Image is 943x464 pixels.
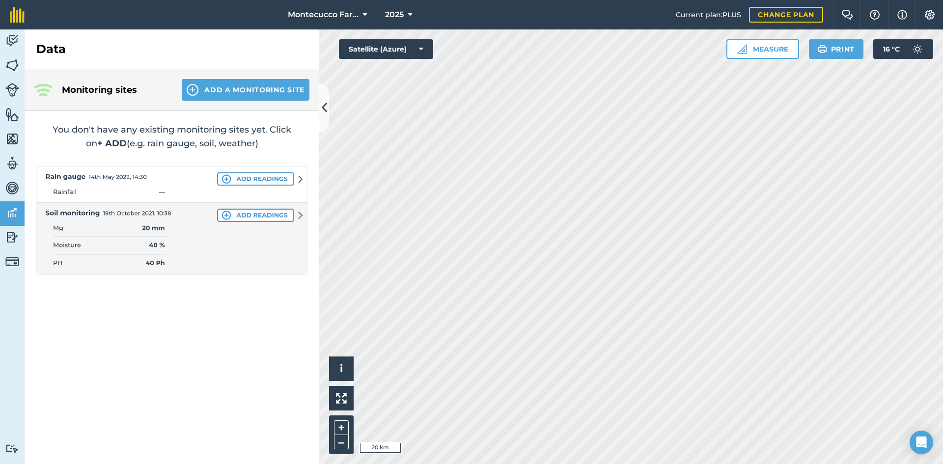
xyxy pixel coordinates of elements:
[5,230,19,245] img: svg+xml;base64,PD94bWwgdmVyc2lvbj0iMS4wIiBlbmNvZGluZz0idXRmLTgiPz4KPCEtLSBHZW5lcmF0b3I6IEFkb2JlIE...
[36,41,66,57] h2: Data
[910,431,933,454] div: Open Intercom Messenger
[897,9,907,21] img: svg+xml;base64,PHN2ZyB4bWxucz0iaHR0cDovL3d3dy53My5vcmcvMjAwMC9zdmciIHdpZHRoPSIxNyIgaGVpZ2h0PSIxNy...
[5,33,19,48] img: svg+xml;base64,PD94bWwgdmVyc2lvbj0iMS4wIiBlbmNvZGluZz0idXRmLTgiPz4KPCEtLSBHZW5lcmF0b3I6IEFkb2JlIE...
[5,107,19,122] img: svg+xml;base64,PHN2ZyB4bWxucz0iaHR0cDovL3d3dy53My5vcmcvMjAwMC9zdmciIHdpZHRoPSI1NiIgaGVpZ2h0PSI2MC...
[5,255,19,269] img: svg+xml;base64,PD94bWwgdmVyc2lvbj0iMS4wIiBlbmNvZGluZz0idXRmLTgiPz4KPCEtLSBHZW5lcmF0b3I6IEFkb2JlIE...
[36,123,307,150] h2: You don't have any existing monitoring sites yet. Click on (e.g. rain gauge, soil, weather)
[334,420,349,435] button: +
[62,83,166,97] h4: Monitoring sites
[726,39,799,59] button: Measure
[340,362,343,375] span: i
[818,43,827,55] img: svg+xml;base64,PHN2ZyB4bWxucz0iaHR0cDovL3d3dy53My5vcmcvMjAwMC9zdmciIHdpZHRoPSIxOSIgaGVpZ2h0PSIyNC...
[5,58,19,73] img: svg+xml;base64,PHN2ZyB4bWxucz0iaHR0cDovL3d3dy53My5vcmcvMjAwMC9zdmciIHdpZHRoPSI1NiIgaGVpZ2h0PSI2MC...
[385,9,404,21] span: 2025
[5,205,19,220] img: svg+xml;base64,PD94bWwgdmVyc2lvbj0iMS4wIiBlbmNvZGluZz0idXRmLTgiPz4KPCEtLSBHZW5lcmF0b3I6IEFkb2JlIE...
[10,7,25,23] img: fieldmargin Logo
[873,39,933,59] button: 16 °C
[749,7,823,23] a: Change plan
[5,444,19,453] img: svg+xml;base64,PD94bWwgdmVyc2lvbj0iMS4wIiBlbmNvZGluZz0idXRmLTgiPz4KPCEtLSBHZW5lcmF0b3I6IEFkb2JlIE...
[924,10,936,20] img: A cog icon
[676,9,741,20] span: Current plan : PLUS
[5,181,19,195] img: svg+xml;base64,PD94bWwgdmVyc2lvbj0iMS4wIiBlbmNvZGluZz0idXRmLTgiPz4KPCEtLSBHZW5lcmF0b3I6IEFkb2JlIE...
[182,79,309,101] button: Add a Monitoring Site
[329,356,354,381] button: i
[97,138,127,149] strong: + ADD
[908,39,927,59] img: svg+xml;base64,PD94bWwgdmVyc2lvbj0iMS4wIiBlbmNvZGluZz0idXRmLTgiPz4KPCEtLSBHZW5lcmF0b3I6IEFkb2JlIE...
[34,84,52,96] img: Three radiating wave signals
[5,132,19,146] img: svg+xml;base64,PHN2ZyB4bWxucz0iaHR0cDovL3d3dy53My5vcmcvMjAwMC9zdmciIHdpZHRoPSI1NiIgaGVpZ2h0PSI2MC...
[737,44,747,54] img: Ruler icon
[5,156,19,171] img: svg+xml;base64,PD94bWwgdmVyc2lvbj0iMS4wIiBlbmNvZGluZz0idXRmLTgiPz4KPCEtLSBHZW5lcmF0b3I6IEFkb2JlIE...
[187,84,198,96] img: svg+xml;base64,PHN2ZyB4bWxucz0iaHR0cDovL3d3dy53My5vcmcvMjAwMC9zdmciIHdpZHRoPSIxNCIgaGVpZ2h0PSIyNC...
[883,39,900,59] span: 16 ° C
[869,10,881,20] img: A question mark icon
[809,39,864,59] button: Print
[5,83,19,97] img: svg+xml;base64,PD94bWwgdmVyc2lvbj0iMS4wIiBlbmNvZGluZz0idXRmLTgiPz4KPCEtLSBHZW5lcmF0b3I6IEFkb2JlIE...
[841,10,853,20] img: Two speech bubbles overlapping with the left bubble in the forefront
[339,39,433,59] button: Satellite (Azure)
[336,393,347,404] img: Four arrows, one pointing top left, one top right, one bottom right and the last bottom left
[334,435,349,449] button: –
[288,9,359,21] span: Montecucco Farms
